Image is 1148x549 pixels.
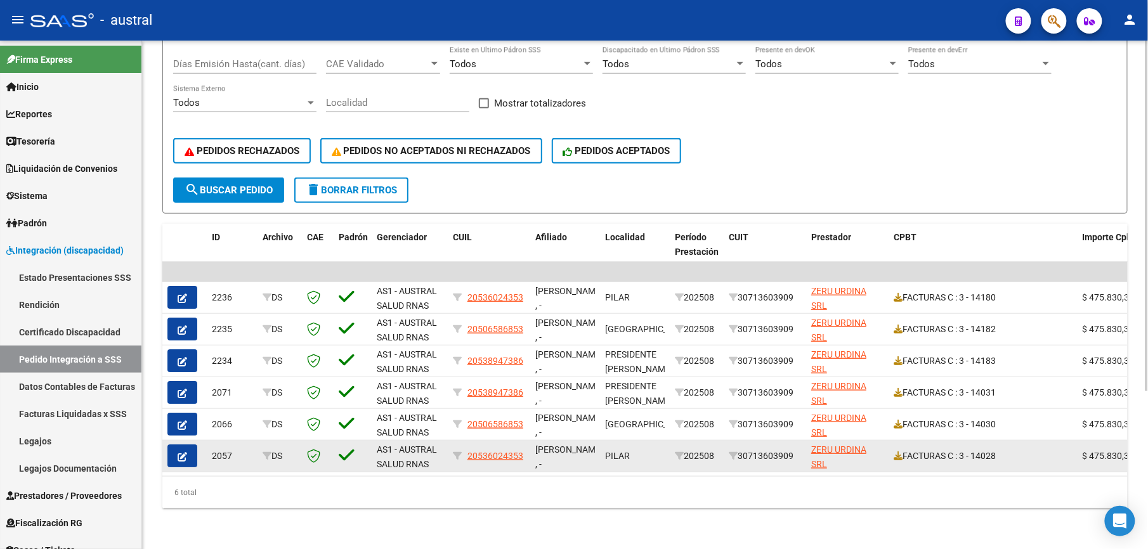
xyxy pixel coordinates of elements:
[212,385,252,400] div: 2071
[675,385,719,400] div: 202508
[173,97,200,108] span: Todos
[729,417,801,432] div: 30713603909
[675,417,719,432] div: 202508
[729,449,801,463] div: 30713603909
[467,356,523,366] span: 20538947386
[1105,506,1135,536] div: Open Intercom Messenger
[729,354,801,368] div: 30713603909
[263,290,297,305] div: DS
[675,232,719,257] span: Período Prestación
[724,224,806,280] datatable-header-cell: CUIT
[334,224,372,280] datatable-header-cell: Padrón
[889,224,1078,280] datatable-header-cell: CPBT
[811,444,866,469] span: ZERU URDINA SRL
[173,178,284,203] button: Buscar Pedido
[600,224,670,280] datatable-header-cell: Localidad
[1083,387,1135,397] span: $ 475.830,36
[377,318,437,342] span: AS1 - AUSTRAL SALUD RNAS
[467,451,523,461] span: 20536024353
[535,413,603,437] span: [PERSON_NAME] , -
[467,387,523,397] span: 20538947386
[6,216,47,230] span: Padrón
[605,232,645,242] span: Localidad
[263,417,297,432] div: DS
[811,286,866,311] span: ZERU URDINA SRL
[212,449,252,463] div: 2057
[563,145,670,157] span: PEDIDOS ACEPTADOS
[894,290,1073,305] div: FACTURAS C : 3 - 14180
[6,53,72,67] span: Firma Express
[306,184,397,196] span: Borrar Filtros
[908,58,935,70] span: Todos
[729,232,748,242] span: CUIT
[755,58,782,70] span: Todos
[10,12,25,27] mat-icon: menu
[294,178,408,203] button: Borrar Filtros
[212,232,220,242] span: ID
[605,349,673,374] span: PRESIDENTE [PERSON_NAME]
[263,354,297,368] div: DS
[530,224,600,280] datatable-header-cell: Afiliado
[535,349,603,374] span: [PERSON_NAME] , -
[377,413,437,437] span: AS1 - AUSTRAL SALUD RNAS
[212,290,252,305] div: 2236
[6,489,122,503] span: Prestadores / Proveedores
[535,286,603,311] span: [PERSON_NAME] , -
[1083,232,1138,242] span: Importe Cpbt.
[450,58,476,70] span: Todos
[535,381,603,406] span: [PERSON_NAME] , -
[185,182,200,197] mat-icon: search
[811,413,866,437] span: ZERU URDINA SRL
[263,385,297,400] div: DS
[6,243,124,257] span: Integración (discapacidad)
[185,145,299,157] span: PEDIDOS RECHAZADOS
[377,349,437,374] span: AS1 - AUSTRAL SALUD RNAS
[1083,324,1135,334] span: $ 475.830,36
[263,322,297,337] div: DS
[552,138,682,164] button: PEDIDOS ACEPTADOS
[675,354,719,368] div: 202508
[302,224,334,280] datatable-header-cell: CAE
[448,224,530,280] datatable-header-cell: CUIL
[894,385,1073,400] div: FACTURAS C : 3 - 14031
[453,232,472,242] span: CUIL
[894,232,916,242] span: CPBT
[100,6,152,34] span: - austral
[811,381,866,406] span: ZERU URDINA SRL
[1123,12,1138,27] mat-icon: person
[467,292,523,302] span: 20536024353
[605,381,673,406] span: PRESIDENTE [PERSON_NAME]
[494,96,586,111] span: Mostrar totalizadores
[185,184,273,196] span: Buscar Pedido
[320,138,542,164] button: PEDIDOS NO ACEPTADOS NI RECHAZADOS
[535,232,567,242] span: Afiliado
[263,449,297,463] div: DS
[6,107,52,121] span: Reportes
[811,232,851,242] span: Prestador
[467,324,523,334] span: 20506586853
[1083,292,1135,302] span: $ 475.830,36
[675,449,719,463] div: 202508
[6,80,39,94] span: Inicio
[377,286,437,311] span: AS1 - AUSTRAL SALUD RNAS
[1083,419,1135,429] span: $ 475.830,36
[1078,224,1147,280] datatable-header-cell: Importe Cpbt.
[212,354,252,368] div: 2234
[162,477,1128,508] div: 6 total
[307,232,323,242] span: CAE
[670,224,724,280] datatable-header-cell: Período Prestación
[6,162,117,176] span: Liquidación de Convenios
[894,322,1073,337] div: FACTURAS C : 3 - 14182
[1083,356,1135,366] span: $ 475.830,36
[894,354,1073,368] div: FACTURAS C : 3 - 14183
[332,145,531,157] span: PEDIDOS NO ACEPTADOS NI RECHAZADOS
[729,385,801,400] div: 30713603909
[535,318,603,342] span: [PERSON_NAME] , -
[306,182,321,197] mat-icon: delete
[377,444,437,469] span: AS1 - AUSTRAL SALUD RNAS
[603,58,629,70] span: Todos
[339,232,368,242] span: Padrón
[173,138,311,164] button: PEDIDOS RECHAZADOS
[372,224,448,280] datatable-header-cell: Gerenciador
[729,322,801,337] div: 30713603909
